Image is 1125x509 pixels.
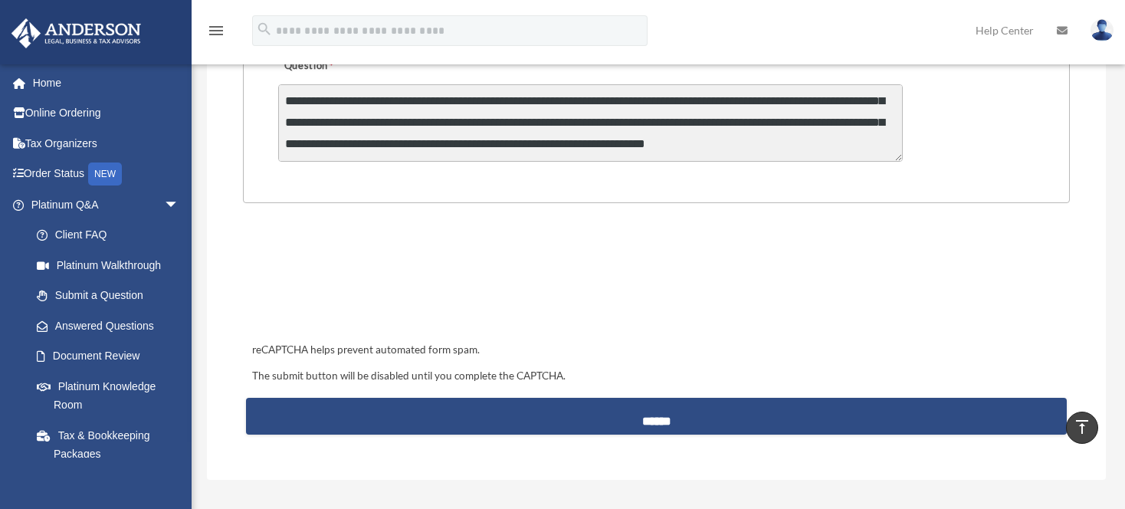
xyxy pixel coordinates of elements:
[21,220,202,251] a: Client FAQ
[1091,19,1114,41] img: User Pic
[1073,418,1091,436] i: vertical_align_top
[256,21,273,38] i: search
[278,56,397,77] label: Question
[21,341,202,372] a: Document Review
[11,189,202,220] a: Platinum Q&Aarrow_drop_down
[21,420,202,469] a: Tax & Bookkeeping Packages
[21,310,202,341] a: Answered Questions
[248,251,481,310] iframe: reCAPTCHA
[88,163,122,186] div: NEW
[1066,412,1098,444] a: vertical_align_top
[11,67,202,98] a: Home
[246,367,1067,386] div: The submit button will be disabled until you complete the CAPTCHA.
[11,128,202,159] a: Tax Organizers
[11,98,202,129] a: Online Ordering
[11,159,202,190] a: Order StatusNEW
[246,341,1067,360] div: reCAPTCHA helps prevent automated form spam.
[21,281,195,311] a: Submit a Question
[21,250,202,281] a: Platinum Walkthrough
[21,371,202,420] a: Platinum Knowledge Room
[207,21,225,40] i: menu
[164,189,195,221] span: arrow_drop_down
[207,27,225,40] a: menu
[7,18,146,48] img: Anderson Advisors Platinum Portal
